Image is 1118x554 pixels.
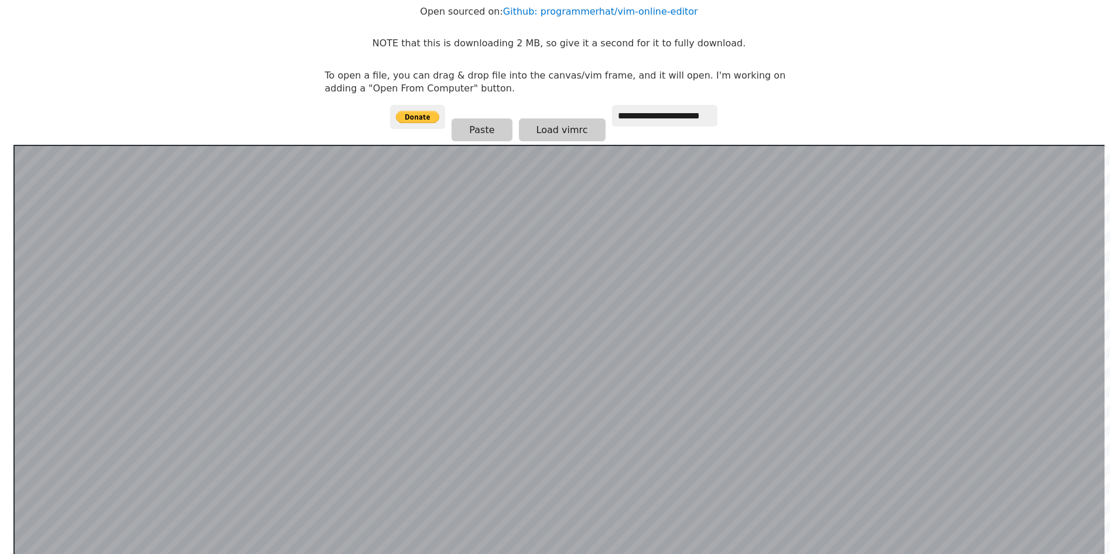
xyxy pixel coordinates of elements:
[503,6,698,17] a: Github: programmerhat/vim-online-editor
[452,118,512,141] button: Paste
[325,69,794,96] p: To open a file, you can drag & drop file into the canvas/vim frame, and it will open. I'm working...
[420,5,698,18] p: Open sourced on:
[519,118,606,141] button: Load vimrc
[372,37,746,50] p: NOTE that this is downloading 2 MB, so give it a second for it to fully download.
